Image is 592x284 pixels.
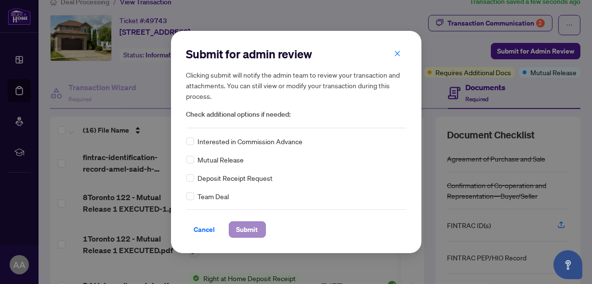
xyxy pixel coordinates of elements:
[198,154,244,165] span: Mutual Release
[394,50,401,57] span: close
[186,69,406,101] h5: Clicking submit will notify the admin team to review your transaction and attachments. You can st...
[198,136,303,147] span: Interested in Commission Advance
[186,46,406,62] h2: Submit for admin review
[194,222,215,237] span: Cancel
[553,250,582,279] button: Open asap
[198,191,229,202] span: Team Deal
[186,109,406,120] span: Check additional options if needed:
[186,221,223,238] button: Cancel
[237,222,258,237] span: Submit
[229,221,266,238] button: Submit
[198,173,273,183] span: Deposit Receipt Request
